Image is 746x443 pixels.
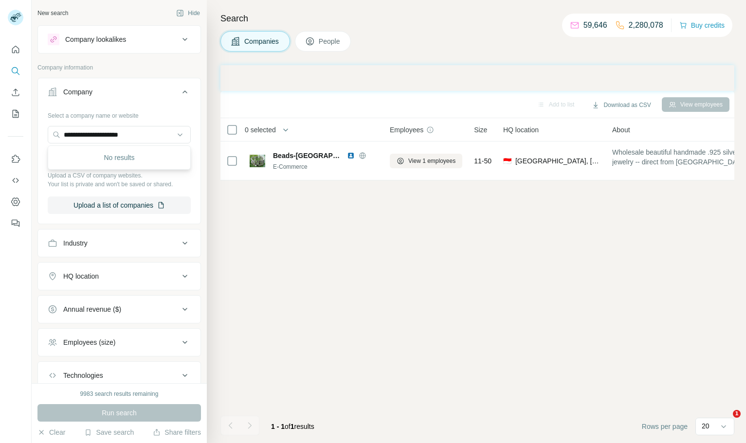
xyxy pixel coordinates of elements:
p: Upload a CSV of company websites. [48,171,191,180]
button: Industry [38,231,200,255]
button: Quick start [8,41,23,58]
button: Dashboard [8,193,23,211]
span: [GEOGRAPHIC_DATA], [GEOGRAPHIC_DATA], [GEOGRAPHIC_DATA] [515,156,600,166]
span: Employees [390,125,423,135]
span: 1 [291,423,294,430]
button: Download as CSV [585,98,657,112]
button: Feedback [8,214,23,232]
button: Buy credits [679,18,725,32]
div: Company [63,87,92,97]
span: Rows per page [642,422,688,431]
div: Annual revenue ($) [63,304,121,314]
button: Company [38,80,200,107]
button: Technologies [38,364,200,387]
span: 0 selected [245,125,276,135]
div: Select a company name or website [48,107,191,120]
img: LinkedIn logo [347,152,355,159]
button: Enrich CSV [8,84,23,101]
span: View 1 employees [408,157,455,165]
button: Company lookalikes [38,28,200,51]
div: Technologies [63,371,103,380]
span: of [285,423,291,430]
div: New search [37,9,68,18]
span: People [319,36,341,46]
p: Company information [37,63,201,72]
button: Share filters [153,427,201,437]
button: Use Surfe on LinkedIn [8,150,23,168]
div: No results [50,148,188,167]
span: HQ location [503,125,539,135]
button: Search [8,62,23,80]
button: Upload a list of companies [48,196,191,214]
span: Beads-[GEOGRAPHIC_DATA] [273,151,342,160]
span: About [612,125,630,135]
p: 2,280,078 [629,19,663,31]
div: 9983 search results remaining [80,390,159,398]
button: View 1 employees [390,154,462,168]
div: Employees (size) [63,337,115,347]
span: Size [474,125,487,135]
span: 1 - 1 [271,423,285,430]
iframe: Intercom live chat [713,410,736,433]
h4: Search [220,12,734,25]
span: 🇮🇩 [503,156,511,166]
p: Your list is private and won't be saved or shared. [48,180,191,189]
p: 20 [702,421,710,431]
button: Save search [84,427,134,437]
div: Company lookalikes [65,35,126,44]
button: Clear [37,427,65,437]
img: Logo of Beads-Bali [250,153,265,169]
div: HQ location [63,271,99,281]
iframe: Banner [220,65,734,91]
button: My lists [8,105,23,123]
button: Employees (size) [38,331,200,354]
button: Hide [169,6,207,20]
button: HQ location [38,265,200,288]
div: Industry [63,238,88,248]
div: E-Commerce [273,162,378,171]
button: Annual revenue ($) [38,298,200,321]
button: Use Surfe API [8,172,23,189]
span: 1 [733,410,741,418]
span: results [271,423,314,430]
span: Companies [244,36,280,46]
span: 11-50 [474,156,491,166]
p: 59,646 [583,19,607,31]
